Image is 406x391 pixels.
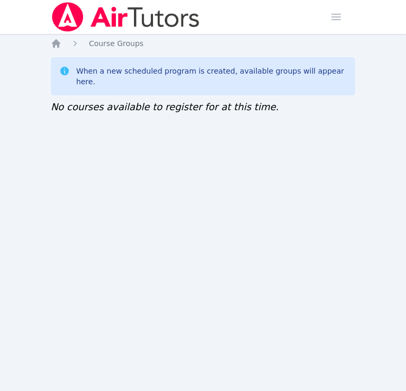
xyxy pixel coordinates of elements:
[51,101,279,112] span: No courses available to register for at this time.
[89,39,143,48] span: Course Groups
[76,66,347,87] div: When a new scheduled program is created, available groups will appear here.
[51,2,201,32] img: Air Tutors
[89,38,143,49] a: Course Groups
[51,38,355,49] nav: Breadcrumb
